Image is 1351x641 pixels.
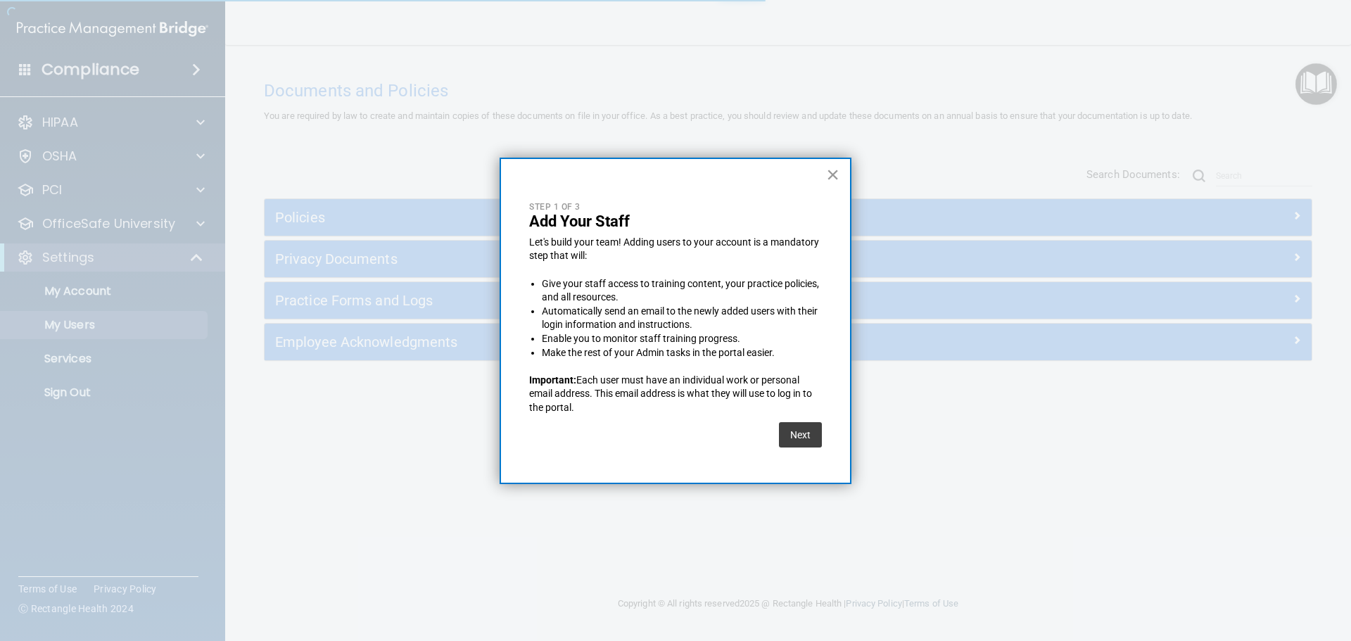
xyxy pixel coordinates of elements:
li: Automatically send an email to the newly added users with their login information and instructions. [542,305,822,332]
p: Let's build your team! Adding users to your account is a mandatory step that will: [529,236,822,263]
p: Add Your Staff [529,212,822,231]
button: Next [779,422,822,448]
iframe: Drift Widget Chat Controller [1108,541,1334,597]
li: Make the rest of your Admin tasks in the portal easier. [542,346,822,360]
span: Each user must have an individual work or personal email address. This email address is what they... [529,374,814,413]
strong: Important: [529,374,576,386]
li: Give your staff access to training content, your practice policies, and all resources. [542,277,822,305]
p: Step 1 of 3 [529,201,822,213]
button: Close [826,163,839,186]
li: Enable you to monitor staff training progress. [542,332,822,346]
